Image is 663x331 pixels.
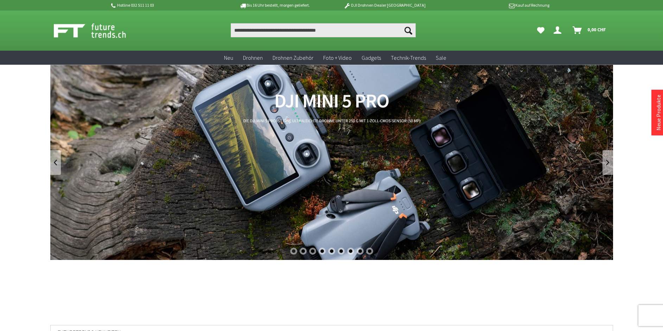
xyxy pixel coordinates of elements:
div: 4 [319,248,326,255]
a: Neue Produkte [655,95,662,131]
a: DJI Mini 5 Pro [50,65,613,260]
p: Hotline 032 511 11 03 [110,1,220,9]
span: Sale [436,54,446,61]
div: 1 [290,248,297,255]
div: 9 [366,248,373,255]
a: Technik-Trends [386,51,431,65]
a: Drohnen Zubehör [268,51,318,65]
a: Neu [219,51,238,65]
span: Technik-Trends [391,54,426,61]
a: Meine Favoriten [534,23,548,37]
a: Drohnen [238,51,268,65]
div: 2 [300,248,307,255]
input: Produkt, Marke, Kategorie, EAN, Artikelnummer… [231,23,416,37]
div: 8 [357,248,364,255]
p: Kauf auf Rechnung [440,1,549,9]
span: Drohnen Zubehör [273,54,313,61]
button: Suchen [401,23,416,37]
div: 5 [328,248,335,255]
div: 3 [309,248,316,255]
a: Foto + Video [318,51,357,65]
span: Drohnen [243,54,263,61]
img: Shop Futuretrends - zur Startseite wechseln [54,22,141,39]
span: Foto + Video [323,54,352,61]
p: DJI Drohnen Dealer [GEOGRAPHIC_DATA] [330,1,439,9]
span: Neu [224,54,233,61]
span: 0,00 CHF [587,24,606,35]
p: Bis 16 Uhr bestellt, morgen geliefert. [220,1,330,9]
div: 7 [347,248,354,255]
a: Gadgets [357,51,386,65]
span: Gadgets [362,54,381,61]
a: Sale [431,51,451,65]
a: Warenkorb [570,23,610,37]
div: 6 [338,248,345,255]
a: Dein Konto [551,23,567,37]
